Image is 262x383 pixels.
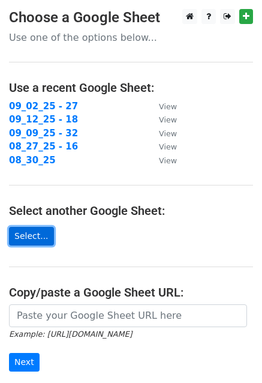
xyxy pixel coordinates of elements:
[9,141,78,152] a: 08_27_25 - 16
[9,101,78,112] a: 09_02_25 - 27
[9,304,247,327] input: Paste your Google Sheet URL here
[9,128,78,139] a: 09_09_25 - 32
[147,114,177,125] a: View
[202,325,262,383] iframe: Chat Widget
[147,155,177,166] a: View
[159,129,177,138] small: View
[147,141,177,152] a: View
[9,285,253,300] h4: Copy/paste a Google Sheet URL:
[9,114,78,125] a: 09_12_25 - 18
[9,330,132,339] small: Example: [URL][DOMAIN_NAME]
[159,156,177,165] small: View
[159,102,177,111] small: View
[9,204,253,218] h4: Select another Google Sheet:
[9,9,253,26] h3: Choose a Google Sheet
[9,80,253,95] h4: Use a recent Google Sheet:
[9,227,54,246] a: Select...
[9,31,253,44] p: Use one of the options below...
[9,353,40,372] input: Next
[159,115,177,124] small: View
[159,142,177,151] small: View
[9,155,56,166] a: 08_30_25
[147,101,177,112] a: View
[147,128,177,139] a: View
